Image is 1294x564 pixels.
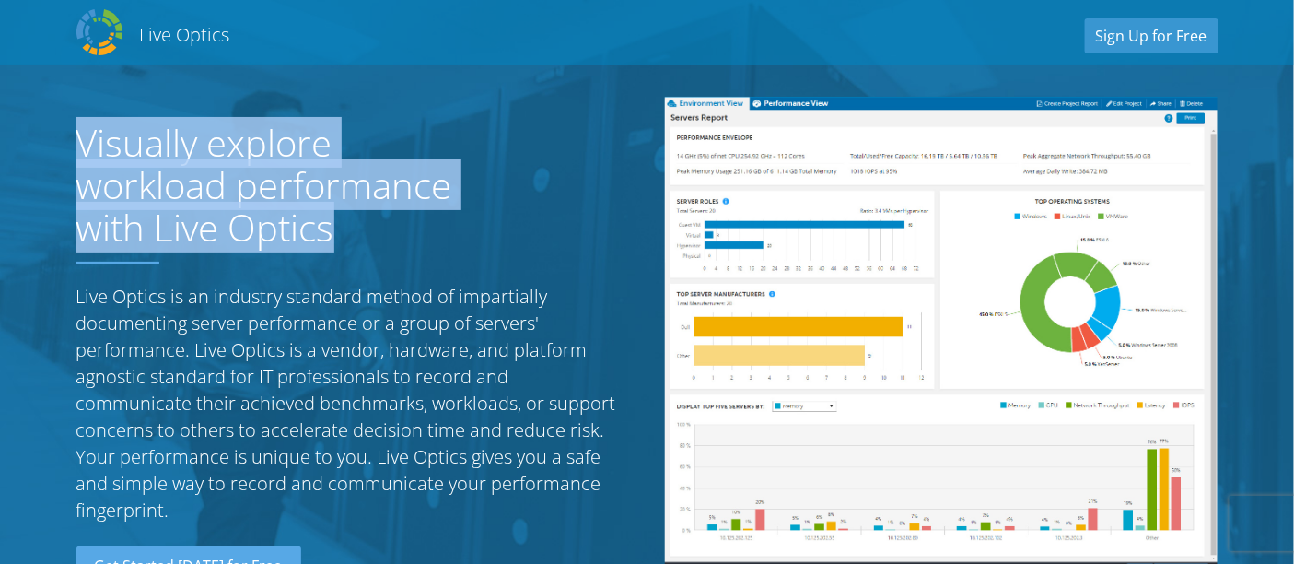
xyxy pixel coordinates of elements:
img: Dell Dpack [76,9,122,55]
h2: Live Optics [140,22,230,47]
h1: Visually explore workload performance with Live Optics [76,122,491,249]
a: Sign Up for Free [1085,18,1218,53]
p: Live Optics is an industry standard method of impartially documenting server performance or a gro... [76,283,629,523]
